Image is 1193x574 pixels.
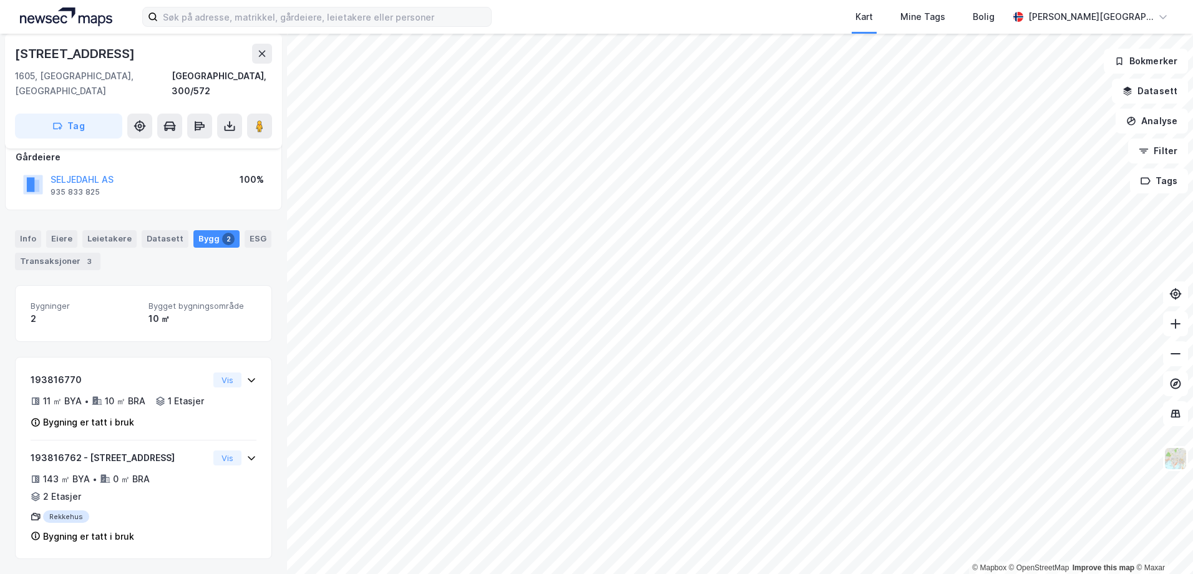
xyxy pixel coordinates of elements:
div: [GEOGRAPHIC_DATA], 300/572 [172,69,272,99]
div: ESG [245,230,271,248]
div: Bygning er tatt i bruk [43,529,134,544]
div: [PERSON_NAME][GEOGRAPHIC_DATA] [1028,9,1153,24]
button: Vis [213,372,241,387]
div: 1605, [GEOGRAPHIC_DATA], [GEOGRAPHIC_DATA] [15,69,172,99]
div: Leietakere [82,230,137,248]
a: OpenStreetMap [1009,563,1069,572]
div: 10 ㎡ BRA [105,394,145,409]
div: 3 [83,255,95,268]
a: Improve this map [1073,563,1134,572]
div: 143 ㎡ BYA [43,472,90,487]
button: Filter [1128,139,1188,163]
div: Eiere [46,230,77,248]
div: Mine Tags [900,9,945,24]
div: 11 ㎡ BYA [43,394,82,409]
iframe: Chat Widget [1131,514,1193,574]
div: 193816762 - [STREET_ADDRESS] [31,450,208,465]
div: Kontrollprogram for chat [1131,514,1193,574]
button: Analyse [1116,109,1188,134]
div: 10 ㎡ [149,311,256,326]
div: 0 ㎡ BRA [113,472,150,487]
a: Mapbox [972,563,1006,572]
div: 2 Etasjer [43,489,81,504]
div: 2 [31,311,139,326]
div: Transaksjoner [15,253,100,270]
button: Vis [213,450,241,465]
button: Tags [1130,168,1188,193]
div: 193816770 [31,372,208,387]
div: • [92,474,97,484]
img: Z [1164,447,1187,470]
div: Bolig [973,9,995,24]
div: 1 Etasjer [168,394,204,409]
span: Bygget bygningsområde [149,301,256,311]
div: Gårdeiere [16,150,271,165]
div: 2 [222,233,235,245]
div: Bygg [193,230,240,248]
input: Søk på adresse, matrikkel, gårdeiere, leietakere eller personer [158,7,491,26]
button: Tag [15,114,122,139]
div: • [84,396,89,406]
div: Info [15,230,41,248]
img: logo.a4113a55bc3d86da70a041830d287a7e.svg [20,7,112,26]
button: Datasett [1112,79,1188,104]
div: Datasett [142,230,188,248]
div: [STREET_ADDRESS] [15,44,137,64]
button: Bokmerker [1104,49,1188,74]
div: 100% [240,172,264,187]
div: Bygning er tatt i bruk [43,415,134,430]
span: Bygninger [31,301,139,311]
div: 935 833 825 [51,187,100,197]
div: Kart [855,9,873,24]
